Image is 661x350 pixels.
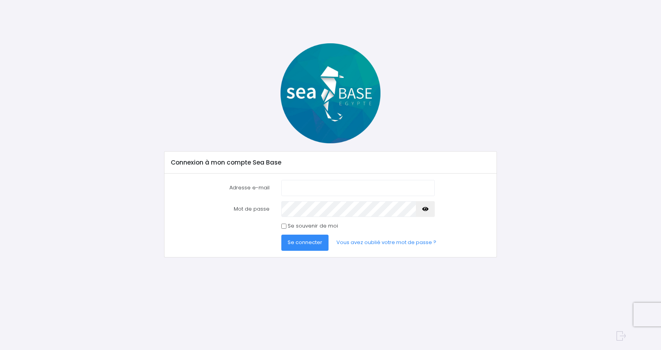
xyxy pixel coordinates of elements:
button: Se connecter [281,235,329,250]
span: Se connecter [288,239,322,246]
label: Adresse e-mail [165,180,275,196]
label: Mot de passe [165,201,275,217]
div: Connexion à mon compte Sea Base [164,152,496,174]
a: Vous avez oublié votre mot de passe ? [330,235,443,250]
label: Se souvenir de moi [288,222,338,230]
